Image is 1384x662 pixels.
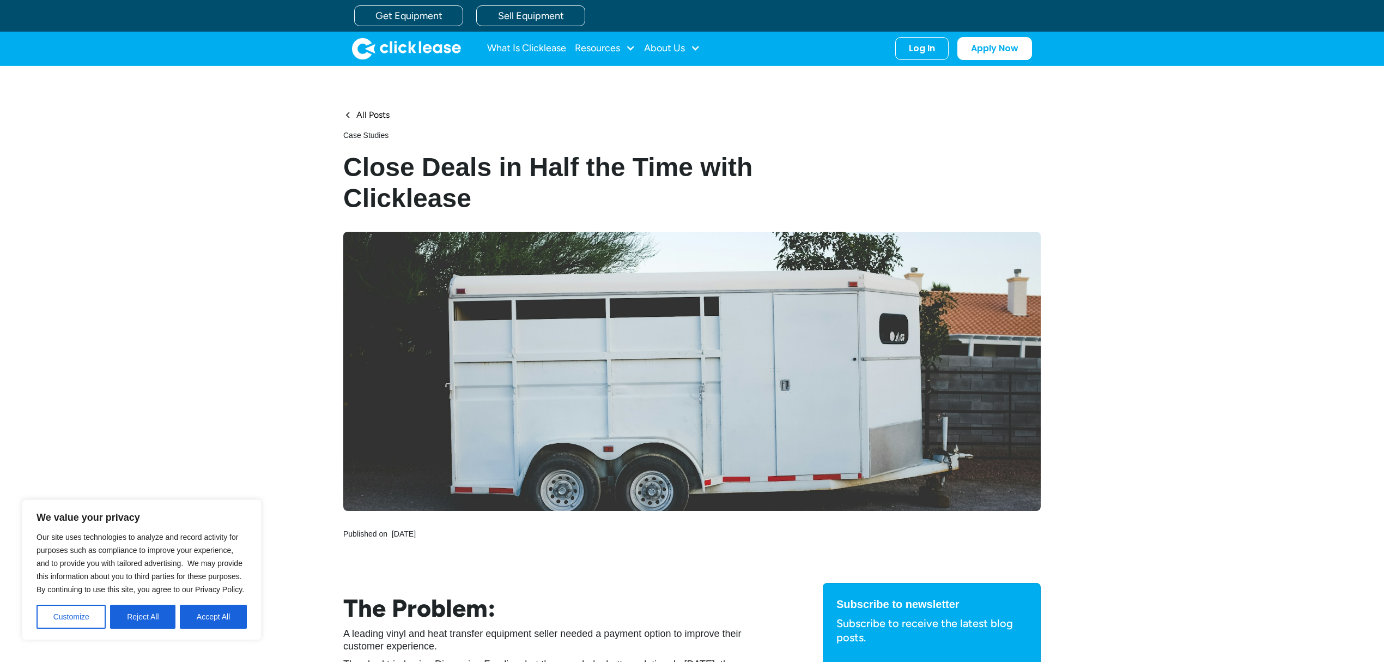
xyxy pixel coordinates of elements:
a: All Posts [343,110,390,121]
p: We value your privacy [37,511,247,524]
div: All Posts [356,110,390,121]
div: We value your privacy [22,499,262,640]
img: Clicklease logo [352,38,461,59]
div: Case Studies [343,130,762,141]
div: Log In [909,43,935,54]
p: A leading vinyl and heat transfer equipment seller needed a payment option to improve their custo... [343,628,779,653]
h1: Close Deals in Half the Time with Clicklease [343,152,762,214]
a: Sell Equipment [476,5,585,26]
p: Subscribe to receive the latest blog posts. [836,616,1027,645]
div: About Us [644,38,700,59]
div: Published on [343,528,387,539]
div: Subscribe to newsletter [836,597,1027,612]
div: [DATE] [392,528,416,539]
div: Resources [575,38,635,59]
h2: The Problem: [343,594,779,622]
a: Apply Now [957,37,1032,60]
button: Accept All [180,605,247,629]
a: home [352,38,461,59]
button: Reject All [110,605,175,629]
span: Our site uses technologies to analyze and record activity for purposes such as compliance to impr... [37,533,244,594]
button: Customize [37,605,106,629]
a: Get Equipment [354,5,463,26]
a: What Is Clicklease [487,38,566,59]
